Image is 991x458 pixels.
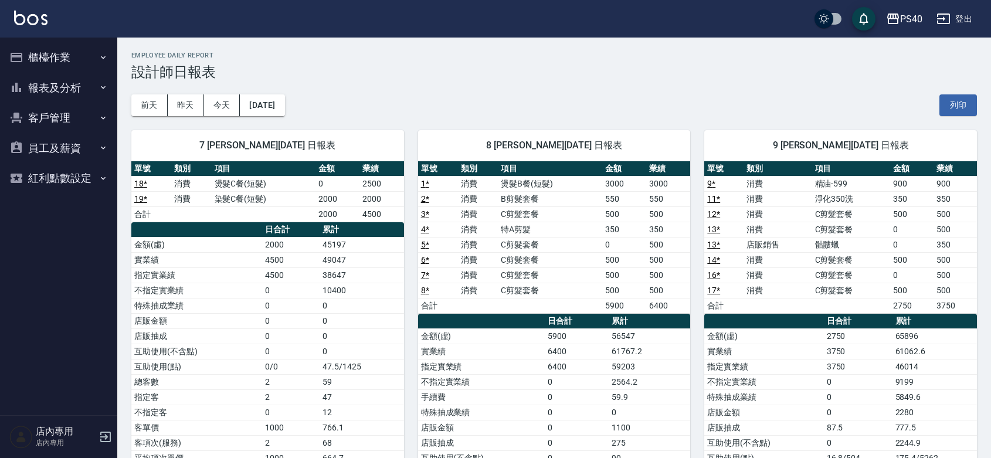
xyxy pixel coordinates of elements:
[704,161,744,177] th: 單號
[892,435,977,450] td: 2244.9
[704,420,823,435] td: 店販抽成
[545,435,609,450] td: 0
[262,359,320,374] td: 0/0
[145,140,390,151] span: 7 [PERSON_NAME][DATE] 日報表
[131,52,977,59] h2: Employee Daily Report
[932,8,977,30] button: 登出
[9,425,33,449] img: Person
[812,237,891,252] td: 骷髏蠟
[892,314,977,329] th: 累計
[934,191,977,206] td: 350
[646,222,690,237] td: 350
[545,359,609,374] td: 6400
[418,328,545,344] td: 金額(虛)
[320,328,403,344] td: 0
[646,237,690,252] td: 500
[320,222,403,238] th: 累計
[458,161,498,177] th: 類別
[131,64,977,80] h3: 設計師日報表
[890,161,934,177] th: 金額
[131,267,262,283] td: 指定實業績
[320,298,403,313] td: 0
[131,161,171,177] th: 單號
[5,163,113,194] button: 紅利點數設定
[498,283,602,298] td: C剪髮套餐
[171,176,211,191] td: 消費
[934,252,977,267] td: 500
[498,161,602,177] th: 項目
[890,176,934,191] td: 900
[704,389,823,405] td: 特殊抽成業績
[602,283,646,298] td: 500
[262,405,320,420] td: 0
[171,161,211,177] th: 類別
[131,359,262,374] td: 互助使用(點)
[609,420,690,435] td: 1100
[262,328,320,344] td: 0
[320,359,403,374] td: 47.5/1425
[704,359,823,374] td: 指定實業績
[320,313,403,328] td: 0
[744,283,812,298] td: 消費
[359,161,403,177] th: 業績
[315,191,359,206] td: 2000
[892,374,977,389] td: 9199
[744,206,812,222] td: 消費
[320,389,403,405] td: 47
[824,405,892,420] td: 0
[646,252,690,267] td: 500
[602,176,646,191] td: 3000
[320,252,403,267] td: 49047
[131,206,171,222] td: 合計
[812,176,891,191] td: 精油-599
[262,435,320,450] td: 2
[131,344,262,359] td: 互助使用(不含點)
[744,237,812,252] td: 店販銷售
[498,206,602,222] td: C剪髮套餐
[262,283,320,298] td: 0
[704,344,823,359] td: 實業績
[892,359,977,374] td: 46014
[359,206,403,222] td: 4500
[240,94,284,116] button: [DATE]
[744,252,812,267] td: 消費
[934,161,977,177] th: 業績
[5,103,113,133] button: 客戶管理
[131,313,262,328] td: 店販金額
[131,420,262,435] td: 客單價
[418,374,545,389] td: 不指定實業績
[646,267,690,283] td: 500
[498,191,602,206] td: B剪髮套餐
[609,328,690,344] td: 56547
[602,267,646,283] td: 500
[892,328,977,344] td: 65896
[262,420,320,435] td: 1000
[359,191,403,206] td: 2000
[890,298,934,313] td: 2750
[602,252,646,267] td: 500
[131,237,262,252] td: 金額(虛)
[545,405,609,420] td: 0
[315,176,359,191] td: 0
[824,328,892,344] td: 2750
[881,7,927,31] button: PS40
[131,435,262,450] td: 客項次(服務)
[131,94,168,116] button: 前天
[131,328,262,344] td: 店販抽成
[131,405,262,420] td: 不指定客
[646,191,690,206] td: 550
[824,344,892,359] td: 3750
[262,313,320,328] td: 0
[646,176,690,191] td: 3000
[498,176,602,191] td: 燙髮B餐(短髮)
[320,267,403,283] td: 38647
[320,237,403,252] td: 45197
[704,435,823,450] td: 互助使用(不含點)
[458,191,498,206] td: 消費
[418,298,458,313] td: 合計
[212,176,316,191] td: 燙髮C餐(短髮)
[458,267,498,283] td: 消費
[458,222,498,237] td: 消費
[609,435,690,450] td: 275
[212,161,316,177] th: 項目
